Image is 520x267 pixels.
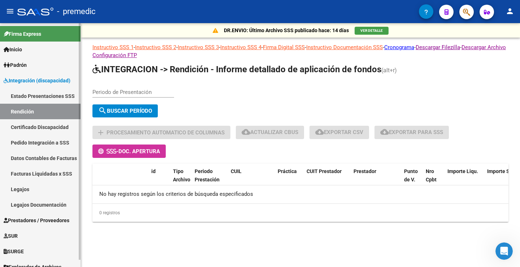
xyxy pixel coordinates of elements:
[92,104,158,117] button: Buscar Período
[224,26,349,34] p: DR.ENVIO: Último Archivo SSS publicado hace: 14 días
[380,128,389,136] mat-icon: cloud_download
[4,232,18,240] span: SUR
[195,168,220,182] span: Periodo Prestación
[447,168,478,174] span: Importe Liqu.
[278,168,297,174] span: Práctica
[151,168,156,174] span: id
[170,164,192,195] datatable-header-cell: Tipo Archivo
[220,44,261,51] a: Instructivo SSS 4
[92,145,166,158] button: -Doc. Apertura
[92,204,508,222] div: 0 registros
[4,61,27,69] span: Padrón
[360,29,383,33] span: VER DETALLE
[4,46,22,53] span: Inicio
[380,129,443,135] span: Exportar para SSS
[98,106,107,115] mat-icon: search
[4,216,69,224] span: Prestadores / Proveedores
[309,126,369,139] button: Exportar CSV
[4,247,24,255] span: SURGE
[355,27,389,35] button: VER DETALLE
[354,168,376,174] span: Prestador
[384,44,414,51] a: Cronograma
[92,43,508,59] p: - - - - - - - -
[506,7,514,16] mat-icon: person
[263,44,305,51] a: Firma Digital SSS
[374,126,449,139] button: Exportar para SSS
[242,128,250,136] mat-icon: cloud_download
[92,185,508,203] div: No hay registros según los criterios de búsqueda especificados
[445,164,484,195] datatable-header-cell: Importe Liqu.
[135,44,176,51] a: Instructivo SSS 2
[426,168,437,182] span: Nro Cpbt
[4,77,70,85] span: Integración (discapacidad)
[423,164,445,195] datatable-header-cell: Nro Cpbt
[242,129,298,135] span: Actualizar CBUs
[404,168,418,182] span: Punto de V.
[57,4,96,20] span: - premedic
[192,164,228,195] datatable-header-cell: Periodo Prestación
[315,128,324,136] mat-icon: cloud_download
[304,164,351,195] datatable-header-cell: CUIT Prestador
[351,164,401,195] datatable-header-cell: Prestador
[178,44,219,51] a: Instructivo SSS 3
[92,44,134,51] a: Instructivo SSS 1
[92,64,381,74] span: INTEGRACION -> Rendición - Informe detallado de aplicación de fondos
[4,30,41,38] span: Firma Express
[307,168,342,174] span: CUIT Prestador
[98,108,152,114] span: Buscar Período
[6,7,14,16] mat-icon: menu
[401,164,423,195] datatable-header-cell: Punto de V.
[315,129,363,135] span: Exportar CSV
[148,164,170,195] datatable-header-cell: id
[92,126,230,139] button: Procesamiento automatico de columnas
[381,67,397,74] span: (alt+r)
[118,148,160,155] span: Doc. Apertura
[306,44,383,51] a: Instructivo Documentación SSS
[231,168,242,174] span: CUIL
[487,168,519,174] span: Importe Solic.
[495,242,513,260] iframe: Intercom live chat
[107,129,225,136] span: Procesamiento automatico de columnas
[228,164,275,195] datatable-header-cell: CUIL
[236,126,304,139] button: Actualizar CBUs
[416,44,460,51] a: Descargar Filezilla
[173,168,190,182] span: Tipo Archivo
[275,164,304,195] datatable-header-cell: Práctica
[98,148,118,155] span: -
[96,128,105,137] mat-icon: add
